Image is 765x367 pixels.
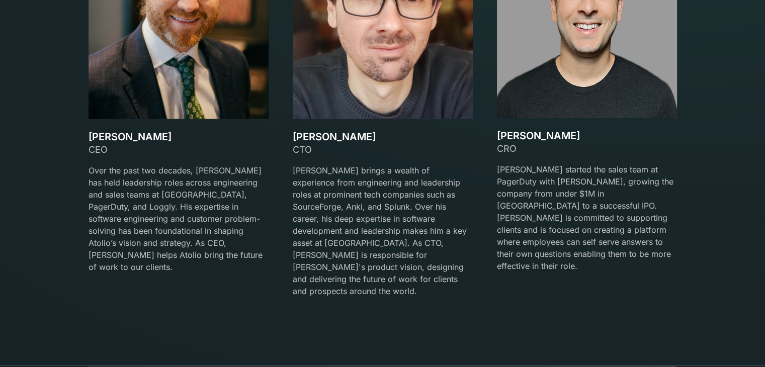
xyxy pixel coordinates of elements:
[89,164,269,273] p: Over the past two decades, [PERSON_NAME] has held leadership roles across engineering and sales t...
[89,131,269,143] h3: [PERSON_NAME]
[293,131,473,143] h3: [PERSON_NAME]
[497,130,677,142] h3: [PERSON_NAME]
[293,164,473,297] p: [PERSON_NAME] brings a wealth of experience from engineering and leadership roles at prominent te...
[293,143,473,156] div: CTO
[715,319,765,367] iframe: Chat Widget
[497,163,677,272] p: [PERSON_NAME] started the sales team at PagerDuty with [PERSON_NAME], growing the company from un...
[89,143,269,156] div: CEO
[497,142,677,155] div: CRO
